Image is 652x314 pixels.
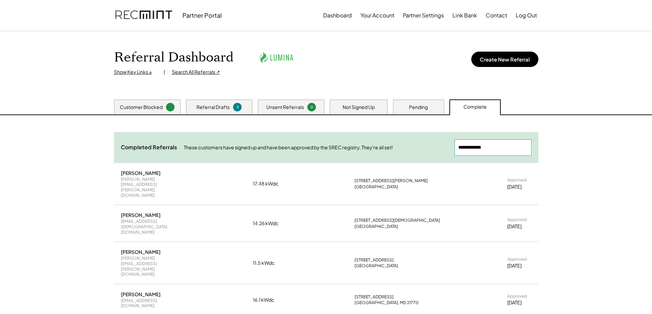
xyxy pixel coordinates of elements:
[253,220,287,227] div: 14.26 kWdc
[121,144,177,151] div: Completed Referrals
[507,217,527,222] div: Approved
[120,104,163,111] div: Customer Blocked
[234,105,241,110] div: 3
[182,11,222,19] div: Partner Portal
[486,9,507,22] button: Contact
[507,177,527,183] div: Approved
[184,144,448,151] div: These customers have signed up and have been approved by the SREC registry. They're all set!
[343,104,375,111] div: Not Signed Up
[115,4,172,27] img: recmint-logotype%403x.png
[471,52,538,67] button: Create New Referral
[355,184,398,190] div: [GEOGRAPHIC_DATA]
[355,263,398,269] div: [GEOGRAPHIC_DATA]
[253,260,287,267] div: 11.5 kWdc
[507,299,522,306] div: [DATE]
[507,262,522,269] div: [DATE]
[360,9,394,22] button: Your Account
[196,104,230,111] div: Referral Drafts
[121,177,186,198] div: [PERSON_NAME][EMAIL_ADDRESS][PERSON_NAME][DOMAIN_NAME]
[507,293,527,299] div: Approved
[114,69,157,76] div: Show Key Links ↓
[323,9,352,22] button: Dashboard
[355,178,428,183] div: [STREET_ADDRESS][PERSON_NAME]
[253,180,287,187] div: 17.48 kWdc
[507,223,522,230] div: [DATE]
[121,219,186,235] div: [EMAIL_ADDRESS][DEMOGRAPHIC_DATA][DOMAIN_NAME]
[507,183,522,190] div: [DATE]
[253,297,287,303] div: 16.1 kWdc
[266,104,304,111] div: Unsent Referrals
[355,218,440,223] div: [STREET_ADDRESS][DEMOGRAPHIC_DATA]
[121,249,161,255] div: [PERSON_NAME]
[121,256,186,277] div: [PERSON_NAME][EMAIL_ADDRESS][PERSON_NAME][DOMAIN_NAME]
[355,300,419,305] div: [GEOGRAPHIC_DATA], MD 21770
[463,104,487,110] div: Complete
[257,48,295,67] img: lumina.png
[172,69,220,76] div: Search All Referrals ↗
[308,105,315,110] div: 0
[507,257,527,262] div: Approved
[121,291,161,297] div: [PERSON_NAME]
[121,298,186,309] div: [EMAIL_ADDRESS][DOMAIN_NAME]
[403,9,444,22] button: Partner Settings
[355,257,394,263] div: [STREET_ADDRESS]
[355,224,398,229] div: [GEOGRAPHIC_DATA]
[114,50,233,66] h1: Referral Dashboard
[355,294,394,300] div: [STREET_ADDRESS]
[516,9,537,22] button: Log Out
[452,9,477,22] button: Link Bank
[121,212,161,218] div: [PERSON_NAME]
[121,170,161,176] div: [PERSON_NAME]
[164,69,165,76] div: |
[409,104,428,111] div: Pending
